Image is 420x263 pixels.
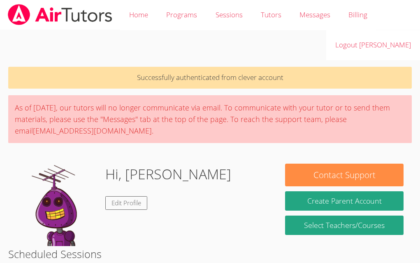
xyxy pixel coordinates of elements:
[7,4,113,25] img: airtutors_banner-c4298cdbf04f3fff15de1276eac7730deb9818008684d7c2e4769d2f7ddbe033.png
[8,246,411,262] h2: Scheduled Sessions
[8,95,411,143] div: As of [DATE], our tutors will no longer communicate via email. To communicate with your tutor or ...
[299,10,330,19] span: Messages
[105,196,147,210] a: Edit Profile
[8,67,411,89] p: Successfully authenticated from clever account
[285,216,404,235] a: Select Teachers/Courses
[326,30,420,60] a: Logout [PERSON_NAME]
[16,164,99,246] img: default.png
[285,164,404,186] button: Contact Support
[105,164,231,185] h1: Hi, [PERSON_NAME]
[285,191,404,211] button: Create Parent Account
